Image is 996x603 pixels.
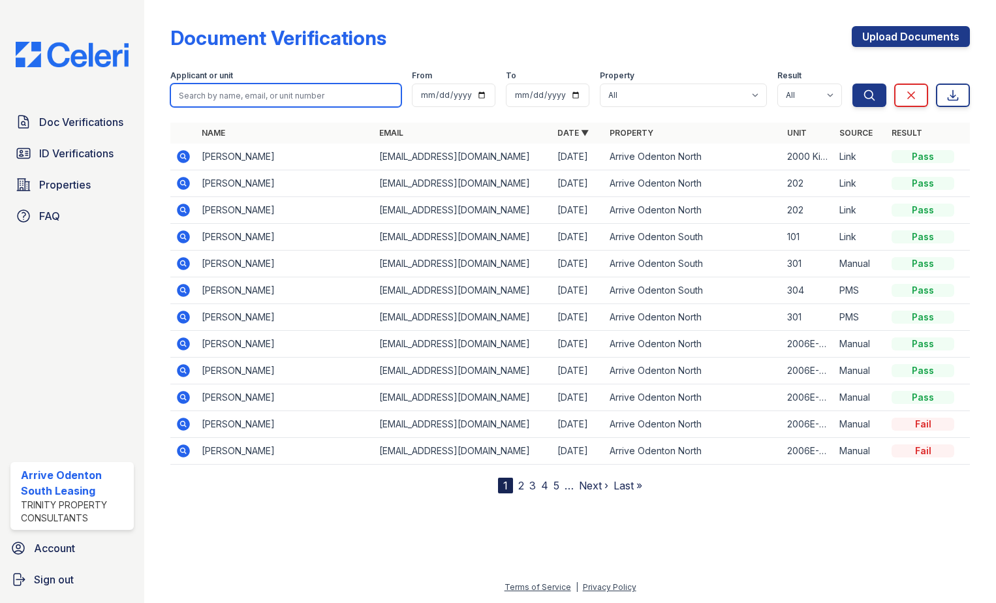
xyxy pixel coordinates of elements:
td: Manual [834,331,886,358]
td: Arrive Odenton North [604,144,782,170]
div: Document Verifications [170,26,386,50]
td: 2006E-301 [782,438,834,465]
td: 301 [782,251,834,277]
span: Properties [39,177,91,193]
label: Property [600,70,634,81]
td: Arrive Odenton North [604,170,782,197]
td: Manual [834,438,886,465]
td: 2006E-301 [782,358,834,384]
span: Doc Verifications [39,114,123,130]
label: To [506,70,516,81]
td: Link [834,144,886,170]
td: [EMAIL_ADDRESS][DOMAIN_NAME] [374,251,552,277]
label: From [412,70,432,81]
a: Date ▼ [557,128,589,138]
span: Account [34,540,75,556]
td: PMS [834,277,886,304]
td: Manual [834,411,886,438]
td: [EMAIL_ADDRESS][DOMAIN_NAME] [374,384,552,411]
td: 202 [782,197,834,224]
td: Manual [834,358,886,384]
a: Source [839,128,873,138]
div: Arrive Odenton South Leasing [21,467,129,499]
td: Link [834,224,886,251]
td: [DATE] [552,277,604,304]
td: Arrive Odenton South [604,224,782,251]
input: Search by name, email, or unit number [170,84,401,107]
td: [EMAIL_ADDRESS][DOMAIN_NAME] [374,411,552,438]
td: [DATE] [552,331,604,358]
td: [DATE] [552,224,604,251]
button: Sign out [5,566,139,593]
a: Email [379,128,403,138]
label: Result [777,70,801,81]
td: 202 [782,170,834,197]
div: Pass [892,177,954,190]
span: … [565,478,574,493]
div: Pass [892,391,954,404]
a: 4 [541,479,548,492]
td: [PERSON_NAME] [196,331,374,358]
a: Property [610,128,653,138]
td: [EMAIL_ADDRESS][DOMAIN_NAME] [374,277,552,304]
td: [PERSON_NAME] [196,411,374,438]
td: Arrive Odenton South [604,277,782,304]
td: [PERSON_NAME] [196,170,374,197]
td: [PERSON_NAME] [196,358,374,384]
a: ID Verifications [10,140,134,166]
a: 3 [529,479,536,492]
td: [EMAIL_ADDRESS][DOMAIN_NAME] [374,358,552,384]
a: Last » [614,479,642,492]
div: Trinity Property Consultants [21,499,129,525]
td: [EMAIL_ADDRESS][DOMAIN_NAME] [374,331,552,358]
td: [PERSON_NAME] [196,224,374,251]
div: | [576,582,578,592]
td: 2006E-301 [782,411,834,438]
td: PMS [834,304,886,331]
td: [DATE] [552,197,604,224]
a: Unit [787,128,807,138]
td: [DATE] [552,170,604,197]
div: Fail [892,418,954,431]
td: [EMAIL_ADDRESS][DOMAIN_NAME] [374,144,552,170]
div: Pass [892,337,954,350]
td: Arrive Odenton North [604,331,782,358]
a: 5 [553,479,559,492]
div: Pass [892,150,954,163]
td: [PERSON_NAME] [196,277,374,304]
a: Result [892,128,922,138]
div: Pass [892,284,954,297]
td: [EMAIL_ADDRESS][DOMAIN_NAME] [374,224,552,251]
div: Pass [892,311,954,324]
td: [EMAIL_ADDRESS][DOMAIN_NAME] [374,197,552,224]
a: Privacy Policy [583,582,636,592]
td: [DATE] [552,358,604,384]
div: Pass [892,204,954,217]
td: [PERSON_NAME] [196,251,374,277]
td: 2006E-301 [782,331,834,358]
td: Arrive Odenton North [604,358,782,384]
span: ID Verifications [39,146,114,161]
td: Link [834,170,886,197]
td: 304 [782,277,834,304]
td: [DATE] [552,384,604,411]
div: Pass [892,257,954,270]
div: Pass [892,364,954,377]
td: [PERSON_NAME] [196,438,374,465]
label: Applicant or unit [170,70,233,81]
td: [DATE] [552,251,604,277]
td: Arrive Odenton South [604,251,782,277]
span: Sign out [34,572,74,587]
td: [DATE] [552,304,604,331]
td: [DATE] [552,438,604,465]
a: Name [202,128,225,138]
td: [DATE] [552,144,604,170]
td: Arrive Odenton North [604,384,782,411]
td: [PERSON_NAME] [196,144,374,170]
td: Manual [834,384,886,411]
td: 101 [782,224,834,251]
td: [PERSON_NAME] [196,197,374,224]
td: [PERSON_NAME] [196,384,374,411]
div: Fail [892,444,954,457]
img: CE_Logo_Blue-a8612792a0a2168367f1c8372b55b34899dd931a85d93a1a3d3e32e68fde9ad4.png [5,42,139,67]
